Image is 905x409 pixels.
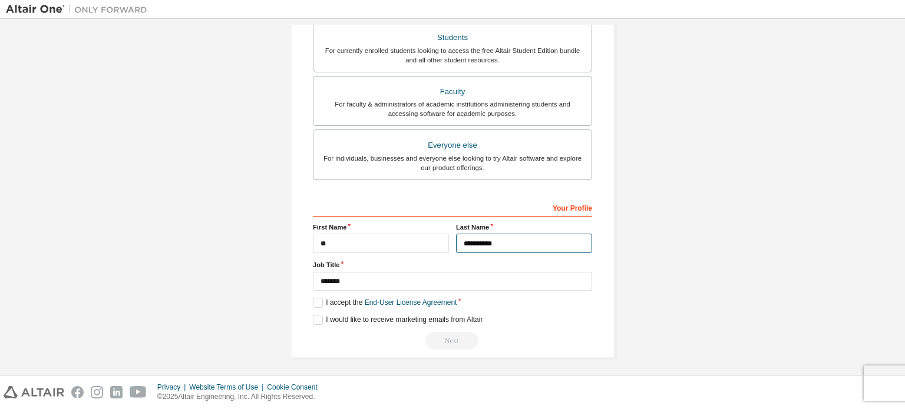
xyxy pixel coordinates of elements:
[157,383,189,392] div: Privacy
[313,315,483,325] label: I would like to receive marketing emails from Altair
[321,29,584,46] div: Students
[4,386,64,398] img: altair_logo.svg
[189,383,267,392] div: Website Terms of Use
[313,260,592,270] label: Job Title
[130,386,147,398] img: youtube.svg
[267,383,324,392] div: Cookie Consent
[6,4,153,15] img: Altair One
[91,386,103,398] img: instagram.svg
[71,386,84,398] img: facebook.svg
[456,222,592,232] label: Last Name
[321,99,584,118] div: For faculty & administrators of academic institutions administering students and accessing softwa...
[313,198,592,217] div: Your Profile
[365,298,457,307] a: End-User License Agreement
[321,84,584,100] div: Faculty
[157,392,325,402] p: © 2025 Altair Engineering, Inc. All Rights Reserved.
[313,222,449,232] label: First Name
[321,154,584,172] div: For individuals, businesses and everyone else looking to try Altair software and explore our prod...
[321,46,584,65] div: For currently enrolled students looking to access the free Altair Student Edition bundle and all ...
[110,386,123,398] img: linkedin.svg
[313,298,457,308] label: I accept the
[313,332,592,350] div: Read and acccept EULA to continue
[321,137,584,154] div: Everyone else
